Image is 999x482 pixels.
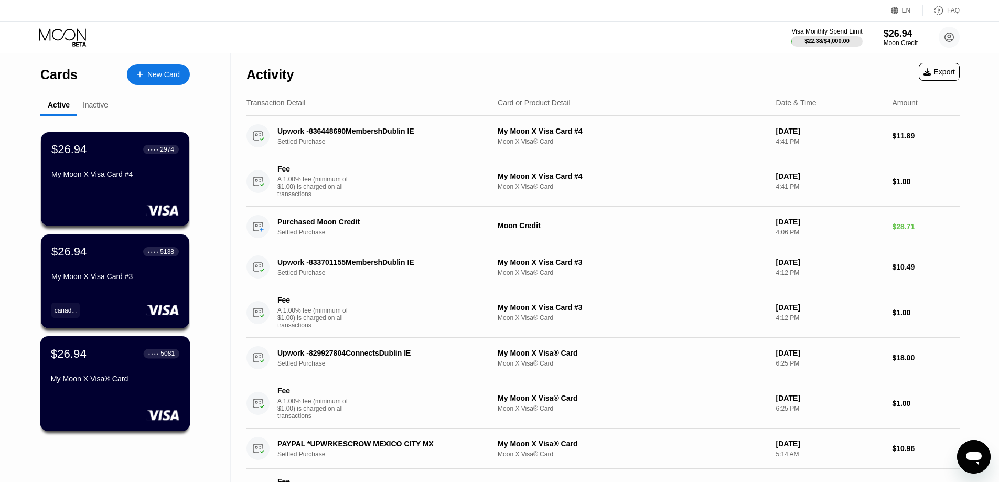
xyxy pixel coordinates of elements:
[791,28,862,35] div: Visa Monthly Spend Limit
[277,218,481,226] div: Purchased Moon Credit
[776,360,884,367] div: 6:25 PM
[776,218,884,226] div: [DATE]
[884,28,918,39] div: $26.94
[498,360,768,367] div: Moon X Visa® Card
[498,99,571,107] div: Card or Product Detail
[41,337,189,431] div: $26.94● ● ● ●5081My Moon X Visa® Card
[498,349,768,357] div: My Moon X Visa® Card
[41,234,189,328] div: $26.94● ● ● ●5138My Moon X Visa Card #3canad...
[892,99,917,107] div: Amount
[947,7,960,14] div: FAQ
[498,394,768,402] div: My Moon X Visa® Card
[277,165,351,173] div: Fee
[776,138,884,145] div: 4:41 PM
[277,176,356,198] div: A 1.00% fee (minimum of $1.00) is charged on all transactions
[498,258,768,266] div: My Moon X Visa Card #3
[55,307,77,314] div: canad...
[776,183,884,190] div: 4:41 PM
[277,296,351,304] div: Fee
[83,101,108,109] div: Inactive
[246,378,960,429] div: FeeA 1.00% fee (minimum of $1.00) is charged on all transactionsMy Moon X Visa® CardMoon X Visa® ...
[160,350,175,357] div: 5081
[892,308,960,317] div: $1.00
[246,338,960,378] div: Upwork -829927804ConnectsDublin IESettled PurchaseMy Moon X Visa® CardMoon X Visa® Card[DATE]6:25...
[51,143,87,156] div: $26.94
[246,67,294,82] div: Activity
[776,99,817,107] div: Date & Time
[892,222,960,231] div: $28.71
[277,138,496,145] div: Settled Purchase
[498,183,768,190] div: Moon X Visa® Card
[246,429,960,469] div: PAYPAL *UPWRKESCROW MEXICO CITY MXSettled PurchaseMy Moon X Visa® CardMoon X Visa® Card[DATE]5:14...
[51,170,179,178] div: My Moon X Visa Card #4
[804,38,850,44] div: $22.38 / $4,000.00
[51,347,87,360] div: $26.94
[277,451,496,458] div: Settled Purchase
[776,269,884,276] div: 4:12 PM
[776,258,884,266] div: [DATE]
[892,263,960,271] div: $10.49
[277,360,496,367] div: Settled Purchase
[41,132,189,226] div: $26.94● ● ● ●2974My Moon X Visa Card #4
[51,245,87,259] div: $26.94
[498,314,768,322] div: Moon X Visa® Card
[892,444,960,453] div: $10.96
[277,440,481,448] div: PAYPAL *UPWRKESCROW MEXICO CITY MX
[776,349,884,357] div: [DATE]
[51,374,179,383] div: My Moon X Visa® Card
[277,269,496,276] div: Settled Purchase
[892,354,960,362] div: $18.00
[148,250,158,253] div: ● ● ● ●
[776,229,884,236] div: 4:06 PM
[51,303,80,318] div: canad...
[498,221,768,230] div: Moon Credit
[160,146,174,153] div: 2974
[892,132,960,140] div: $11.89
[160,248,174,255] div: 5138
[892,177,960,186] div: $1.00
[277,127,481,135] div: Upwork -836448690MembershDublin IE
[246,99,305,107] div: Transaction Detail
[776,127,884,135] div: [DATE]
[127,64,190,85] div: New Card
[246,207,960,247] div: Purchased Moon CreditSettled PurchaseMoon Credit[DATE]4:06 PM$28.71
[776,303,884,312] div: [DATE]
[148,148,158,151] div: ● ● ● ●
[923,68,955,76] div: Export
[892,399,960,408] div: $1.00
[884,28,918,47] div: $26.94Moon Credit
[923,5,960,16] div: FAQ
[791,28,862,47] div: Visa Monthly Spend Limit$22.38/$4,000.00
[776,405,884,412] div: 6:25 PM
[498,127,768,135] div: My Moon X Visa Card #4
[277,398,356,420] div: A 1.00% fee (minimum of $1.00) is charged on all transactions
[776,172,884,180] div: [DATE]
[776,440,884,448] div: [DATE]
[246,247,960,287] div: Upwork -833701155MembershDublin IESettled PurchaseMy Moon X Visa Card #3Moon X Visa® Card[DATE]4:...
[277,258,481,266] div: Upwork -833701155MembershDublin IE
[498,405,768,412] div: Moon X Visa® Card
[498,269,768,276] div: Moon X Visa® Card
[246,116,960,156] div: Upwork -836448690MembershDublin IESettled PurchaseMy Moon X Visa Card #4Moon X Visa® Card[DATE]4:...
[246,156,960,207] div: FeeA 1.00% fee (minimum of $1.00) is charged on all transactionsMy Moon X Visa Card #4Moon X Visa...
[48,101,70,109] div: Active
[277,307,356,329] div: A 1.00% fee (minimum of $1.00) is charged on all transactions
[919,63,960,81] div: Export
[498,440,768,448] div: My Moon X Visa® Card
[957,440,991,474] iframe: Button to launch messaging window
[51,272,179,281] div: My Moon X Visa Card #3
[498,138,768,145] div: Moon X Visa® Card
[891,5,923,16] div: EN
[148,352,159,355] div: ● ● ● ●
[498,303,768,312] div: My Moon X Visa Card #3
[246,287,960,338] div: FeeA 1.00% fee (minimum of $1.00) is charged on all transactionsMy Moon X Visa Card #3Moon X Visa...
[776,394,884,402] div: [DATE]
[277,387,351,395] div: Fee
[147,70,180,79] div: New Card
[902,7,911,14] div: EN
[277,229,496,236] div: Settled Purchase
[884,39,918,47] div: Moon Credit
[40,67,78,82] div: Cards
